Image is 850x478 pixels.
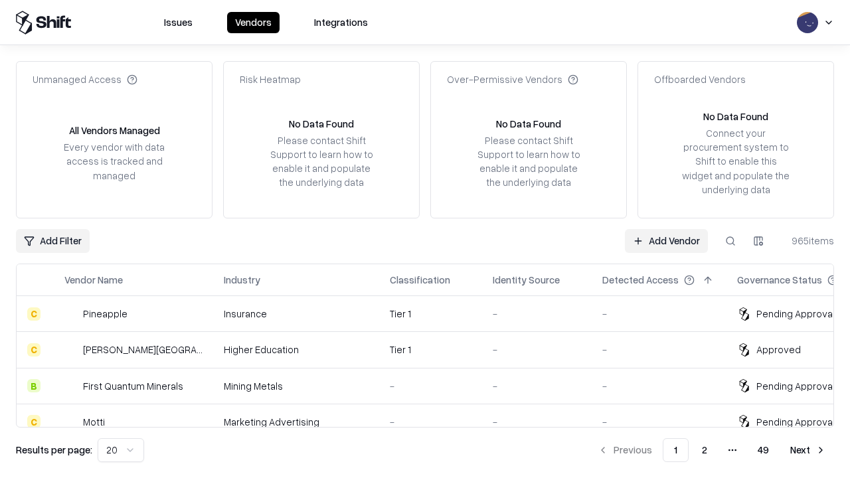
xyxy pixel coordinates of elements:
[240,72,301,86] div: Risk Heatmap
[390,307,471,321] div: Tier 1
[64,415,78,428] img: Motti
[493,307,581,321] div: -
[390,343,471,357] div: Tier 1
[590,438,834,462] nav: pagination
[390,273,450,287] div: Classification
[27,379,41,392] div: B
[266,133,377,190] div: Please contact Shift Support to learn how to enable it and populate the underlying data
[156,12,201,33] button: Issues
[496,117,561,131] div: No Data Found
[64,343,78,357] img: Reichman University
[756,343,801,357] div: Approved
[27,415,41,428] div: C
[756,415,835,429] div: Pending Approval
[27,307,41,321] div: C
[289,117,354,131] div: No Data Found
[493,415,581,429] div: -
[390,415,471,429] div: -
[59,140,169,182] div: Every vendor with data access is tracked and managed
[747,438,780,462] button: 49
[64,307,78,321] img: Pineapple
[83,415,105,429] div: Motti
[33,72,137,86] div: Unmanaged Access
[27,343,41,357] div: C
[224,343,369,357] div: Higher Education
[654,72,746,86] div: Offboarded Vendors
[782,438,834,462] button: Next
[447,72,578,86] div: Over-Permissive Vendors
[83,379,183,393] div: First Quantum Minerals
[737,273,822,287] div: Governance Status
[473,133,584,190] div: Please contact Shift Support to learn how to enable it and populate the underlying data
[602,415,716,429] div: -
[16,443,92,457] p: Results per page:
[224,379,369,393] div: Mining Metals
[224,415,369,429] div: Marketing Advertising
[16,229,90,253] button: Add Filter
[493,273,560,287] div: Identity Source
[390,379,471,393] div: -
[83,307,127,321] div: Pineapple
[691,438,718,462] button: 2
[224,273,260,287] div: Industry
[625,229,708,253] a: Add Vendor
[64,379,78,392] img: First Quantum Minerals
[756,307,835,321] div: Pending Approval
[493,379,581,393] div: -
[781,234,834,248] div: 965 items
[703,110,768,123] div: No Data Found
[493,343,581,357] div: -
[681,126,791,197] div: Connect your procurement system to Shift to enable this widget and populate the underlying data
[663,438,689,462] button: 1
[602,379,716,393] div: -
[756,379,835,393] div: Pending Approval
[83,343,203,357] div: [PERSON_NAME][GEOGRAPHIC_DATA]
[224,307,369,321] div: Insurance
[69,123,160,137] div: All Vendors Managed
[64,273,123,287] div: Vendor Name
[602,273,679,287] div: Detected Access
[227,12,280,33] button: Vendors
[602,307,716,321] div: -
[306,12,376,33] button: Integrations
[602,343,716,357] div: -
